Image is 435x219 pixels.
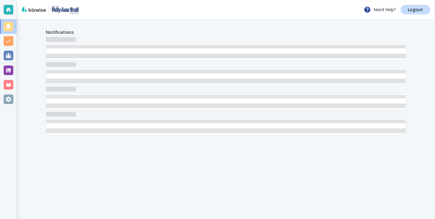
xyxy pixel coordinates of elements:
h4: Notifications [46,29,74,35]
img: Friends of the Polly Ann Trail [51,5,80,14]
p: Need Help? [364,6,396,13]
p: Logout [408,8,423,12]
img: bizwise [22,7,46,12]
a: Logout [401,5,430,14]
